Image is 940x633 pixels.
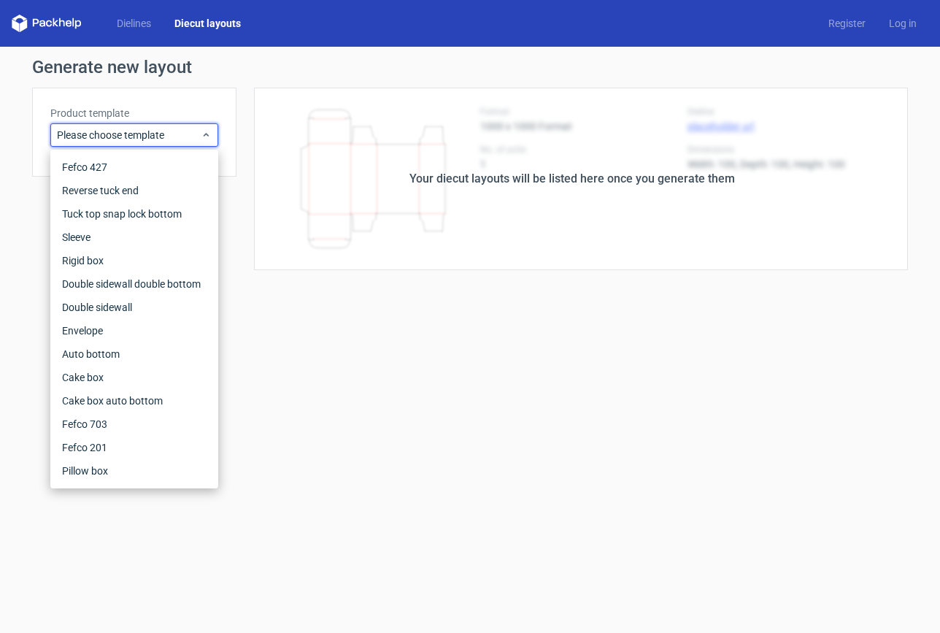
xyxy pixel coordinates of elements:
[56,272,212,296] div: Double sidewall double bottom
[56,319,212,342] div: Envelope
[56,202,212,226] div: Tuck top snap lock bottom
[877,16,928,31] a: Log in
[50,106,218,120] label: Product template
[409,170,735,188] div: Your diecut layouts will be listed here once you generate them
[56,413,212,436] div: Fefco 703
[57,128,201,142] span: Please choose template
[163,16,253,31] a: Diecut layouts
[56,436,212,459] div: Fefco 201
[56,179,212,202] div: Reverse tuck end
[105,16,163,31] a: Dielines
[817,16,877,31] a: Register
[56,342,212,366] div: Auto bottom
[56,459,212,483] div: Pillow box
[56,249,212,272] div: Rigid box
[56,226,212,249] div: Sleeve
[56,156,212,179] div: Fefco 427
[56,366,212,389] div: Cake box
[56,296,212,319] div: Double sidewall
[32,58,908,76] h1: Generate new layout
[56,389,212,413] div: Cake box auto bottom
